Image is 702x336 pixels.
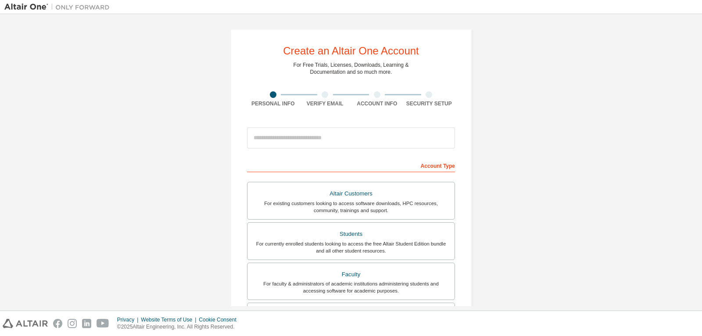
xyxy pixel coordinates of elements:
img: altair_logo.svg [3,319,48,328]
div: For existing customers looking to access software downloads, HPC resources, community, trainings ... [253,200,449,214]
div: For faculty & administrators of academic institutions administering students and accessing softwa... [253,280,449,294]
div: Personal Info [247,100,299,107]
div: Privacy [117,316,141,323]
div: For currently enrolled students looking to access the free Altair Student Edition bundle and all ... [253,240,449,254]
div: Account Type [247,158,455,172]
img: instagram.svg [68,319,77,328]
div: Verify Email [299,100,351,107]
div: Create an Altair One Account [283,46,419,56]
img: Altair One [4,3,114,11]
div: Faculty [253,268,449,281]
img: youtube.svg [97,319,109,328]
div: Website Terms of Use [141,316,199,323]
div: Altair Customers [253,188,449,200]
img: facebook.svg [53,319,62,328]
div: Students [253,228,449,240]
div: Security Setup [403,100,455,107]
div: For Free Trials, Licenses, Downloads, Learning & Documentation and so much more. [294,61,409,76]
div: Cookie Consent [199,316,241,323]
img: linkedin.svg [82,319,91,328]
p: © 2025 Altair Engineering, Inc. All Rights Reserved. [117,323,242,331]
div: Account Info [351,100,403,107]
